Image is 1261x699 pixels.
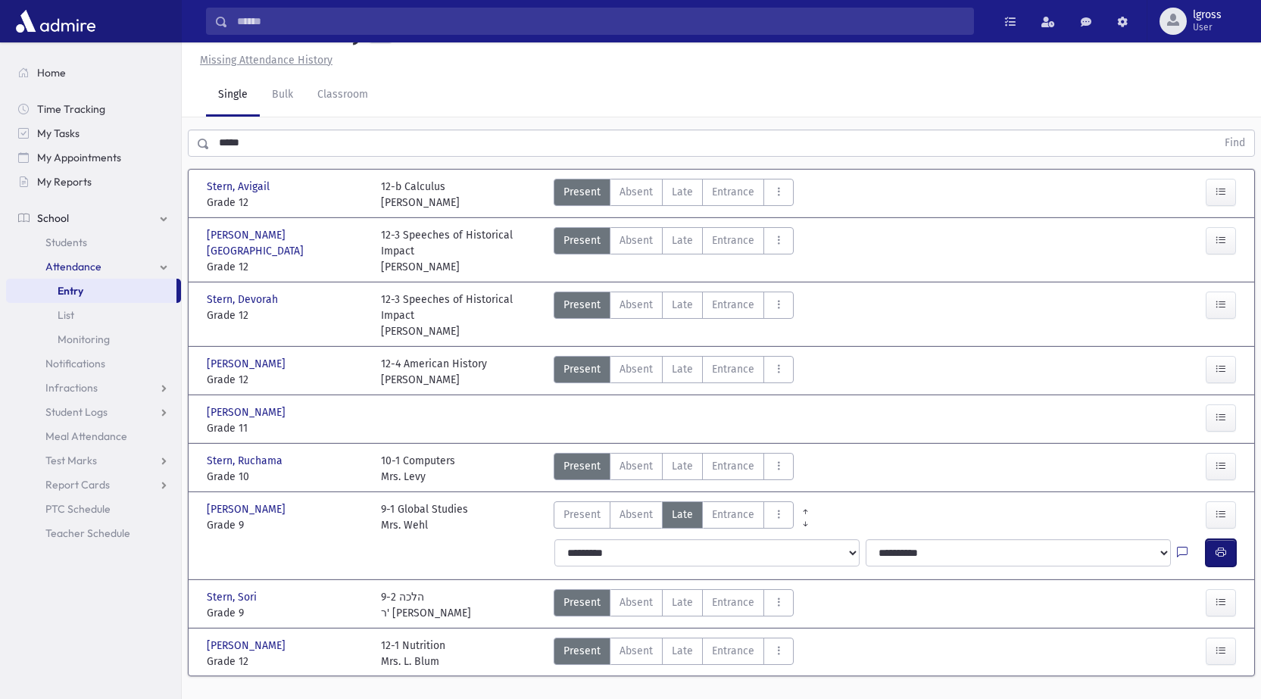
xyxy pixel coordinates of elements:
a: Home [6,61,181,85]
span: Present [563,643,601,659]
div: AttTypes [554,292,794,339]
div: 9-1 Global Studies Mrs. Wehl [381,501,468,533]
button: Find [1216,130,1254,156]
span: Grade 12 [207,259,366,275]
span: Present [563,507,601,523]
span: Infractions [45,381,98,395]
span: Meal Attendance [45,429,127,443]
span: Stern, Sori [207,589,260,605]
span: Teacher Schedule [45,526,130,540]
span: Present [563,297,601,313]
u: Missing Attendance History [200,54,332,67]
span: Absent [620,594,653,610]
span: Student Logs [45,405,108,419]
a: Infractions [6,376,181,400]
div: 9-2 הלכה ר' [PERSON_NAME] [381,589,471,621]
span: Grade 9 [207,517,366,533]
span: Absent [620,232,653,248]
span: User [1193,21,1222,33]
span: My Appointments [37,151,121,164]
a: Bulk [260,74,305,117]
span: Late [672,594,693,610]
a: Teacher Schedule [6,521,181,545]
span: Time Tracking [37,102,105,116]
span: Present [563,184,601,200]
span: Present [563,458,601,474]
a: Single [206,74,260,117]
a: Test Marks [6,448,181,473]
a: Monitoring [6,327,181,351]
span: Monitoring [58,332,110,346]
span: Entrance [712,184,754,200]
span: [PERSON_NAME] [207,501,289,517]
div: AttTypes [554,227,794,275]
a: Attendance [6,254,181,279]
span: My Tasks [37,126,80,140]
span: Absent [620,361,653,377]
span: Attendance [45,260,101,273]
img: AdmirePro [12,6,99,36]
span: Stern, Avigail [207,179,273,195]
span: Stern, Devorah [207,292,281,307]
a: School [6,206,181,230]
span: Absent [620,458,653,474]
a: Entry [6,279,176,303]
a: Meal Attendance [6,424,181,448]
span: [PERSON_NAME] [207,404,289,420]
a: Classroom [305,74,380,117]
div: 12-4 American History [PERSON_NAME] [381,356,487,388]
span: Grade 12 [207,654,366,669]
div: AttTypes [554,453,794,485]
a: List [6,303,181,327]
div: 12-1 Nutrition Mrs. L. Blum [381,638,445,669]
a: PTC Schedule [6,497,181,521]
div: AttTypes [554,501,794,533]
span: Present [563,594,601,610]
span: Absent [620,297,653,313]
span: Present [563,361,601,377]
a: Missing Attendance History [194,54,332,67]
span: School [37,211,69,225]
span: Late [672,184,693,200]
span: Stern, Ruchama [207,453,286,469]
a: My Tasks [6,121,181,145]
span: lgross [1193,9,1222,21]
a: My Reports [6,170,181,194]
div: 12-3 Speeches of Historical Impact [PERSON_NAME] [381,292,540,339]
a: Time Tracking [6,97,181,121]
span: Entrance [712,458,754,474]
span: Entry [58,284,83,298]
a: Student Logs [6,400,181,424]
div: 12-b Calculus [PERSON_NAME] [381,179,460,211]
div: 10-1 Computers Mrs. Levy [381,453,455,485]
span: Grade 12 [207,195,366,211]
span: Grade 9 [207,605,366,621]
span: Entrance [712,232,754,248]
span: Grade 10 [207,469,366,485]
span: Entrance [712,507,754,523]
span: Late [672,232,693,248]
a: Notifications [6,351,181,376]
span: Late [672,458,693,474]
span: Late [672,643,693,659]
span: Present [563,232,601,248]
span: My Reports [37,175,92,189]
span: Grade 11 [207,420,366,436]
span: Absent [620,643,653,659]
span: Entrance [712,594,754,610]
span: Absent [620,184,653,200]
div: AttTypes [554,638,794,669]
span: [PERSON_NAME] [207,638,289,654]
span: Notifications [45,357,105,370]
span: Late [672,361,693,377]
span: Students [45,236,87,249]
span: Late [672,507,693,523]
a: Students [6,230,181,254]
span: PTC Schedule [45,502,111,516]
span: Home [37,66,66,80]
div: 12-3 Speeches of Historical Impact [PERSON_NAME] [381,227,540,275]
span: Grade 12 [207,372,366,388]
span: [PERSON_NAME][GEOGRAPHIC_DATA] [207,227,366,259]
span: List [58,308,74,322]
span: Grade 12 [207,307,366,323]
